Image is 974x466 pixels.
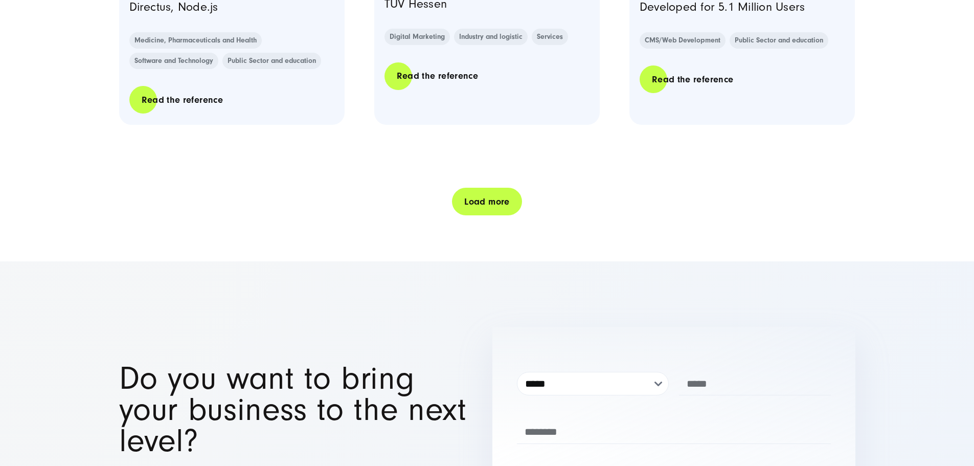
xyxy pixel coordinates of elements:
[119,363,482,456] h1: Do you want to bring your business to the next level?
[129,85,235,115] a: Read the reference
[640,32,726,49] a: CMS/Web Development
[384,29,450,45] a: Digital Marketing
[454,29,528,45] a: Industry and logistic
[640,65,745,94] a: Read the reference
[730,32,828,49] a: Public Sector and education
[222,53,321,69] a: Public Sector and education
[452,187,522,216] a: Load more
[129,53,218,69] a: Software and Technology
[532,29,568,45] a: Services
[129,32,262,49] a: Medicine, Pharmaceuticals and Health
[384,61,490,91] a: Read the reference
